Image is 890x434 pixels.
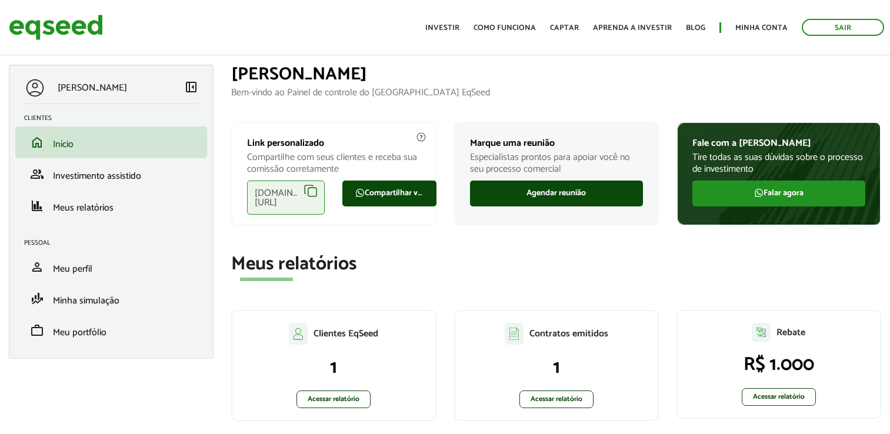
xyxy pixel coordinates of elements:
span: Minha simulação [53,293,119,309]
img: agent-relatorio.svg [752,323,771,342]
a: homeInício [24,135,198,149]
p: Clientes EqSeed [314,328,378,339]
span: finance [30,199,44,213]
p: Contratos emitidos [529,328,608,339]
span: Meu portfólio [53,325,106,340]
a: financeMeus relatórios [24,199,198,213]
span: group [30,167,44,181]
p: Especialistas prontos para apoiar você no seu processo comercial [470,152,643,174]
a: Aprenda a investir [593,24,672,32]
li: Meu perfil [15,251,207,283]
p: [PERSON_NAME] [58,82,127,94]
span: Meu perfil [53,261,92,277]
span: work [30,323,44,338]
a: finance_modeMinha simulação [24,292,198,306]
img: EqSeed [9,12,103,43]
div: [DOMAIN_NAME][URL] [247,181,325,215]
p: Bem-vindo ao Painel de controle do [GEOGRAPHIC_DATA] EqSeed [231,87,881,98]
p: Tire todas as suas dúvidas sobre o processo de investimento [692,152,865,174]
a: Agendar reunião [470,181,643,206]
a: groupInvestimento assistido [24,167,198,181]
li: Início [15,126,207,158]
a: Investir [425,24,459,32]
h2: Pessoal [24,239,207,246]
p: 1 [244,356,423,379]
span: person [30,260,44,274]
p: Link personalizado [247,138,420,149]
a: Minha conta [735,24,788,32]
p: 1 [467,356,646,379]
a: Acessar relatório [742,388,816,406]
img: agent-clientes.svg [289,323,308,344]
span: finance_mode [30,292,44,306]
a: Acessar relatório [296,390,371,408]
span: Início [53,136,74,152]
h1: [PERSON_NAME] [231,65,881,84]
a: Colapsar menu [184,80,198,96]
img: agent-contratos.svg [505,323,524,345]
img: agent-meulink-info2.svg [416,132,426,142]
li: Meu portfólio [15,315,207,346]
p: Rebate [776,327,805,338]
a: Acessar relatório [519,390,594,408]
a: Falar agora [692,181,865,206]
h2: Meus relatórios [231,254,881,275]
p: R$ 1.000 [689,353,868,376]
img: FaWhatsapp.svg [355,188,365,198]
h2: Clientes [24,115,207,122]
a: Captar [550,24,579,32]
img: FaWhatsapp.svg [754,188,764,198]
span: Meus relatórios [53,200,114,216]
p: Fale com a [PERSON_NAME] [692,138,865,149]
a: Como funciona [474,24,536,32]
p: Compartilhe com seus clientes e receba sua comissão corretamente [247,152,420,174]
span: left_panel_close [184,80,198,94]
li: Meus relatórios [15,190,207,222]
a: Sair [802,19,884,36]
a: Compartilhar via WhatsApp [342,181,436,206]
span: home [30,135,44,149]
a: personMeu perfil [24,260,198,274]
p: Marque uma reunião [470,138,643,149]
a: Blog [686,24,705,32]
li: Minha simulação [15,283,207,315]
span: Investimento assistido [53,168,141,184]
li: Investimento assistido [15,158,207,190]
a: workMeu portfólio [24,323,198,338]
